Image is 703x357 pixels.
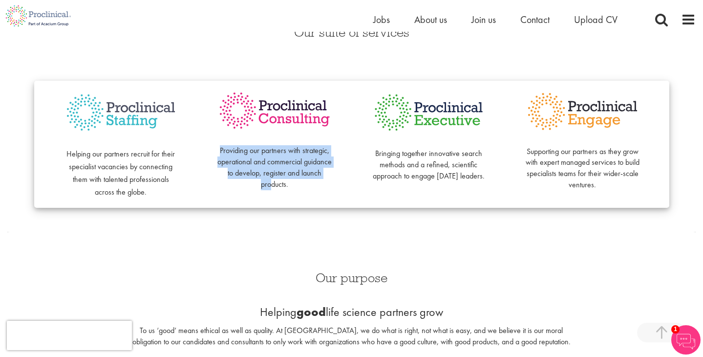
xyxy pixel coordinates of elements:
iframe: reCAPTCHA [7,321,132,350]
a: Join us [471,13,496,26]
p: Supporting our partners as they grow with expert managed services to build specialists teams for ... [525,135,640,191]
p: To us ‘good’ means ethical as well as quality. At [GEOGRAPHIC_DATA], we do what is right, not wha... [125,325,578,348]
img: Proclinical Consulting [217,90,332,131]
img: Proclinical Engage [525,90,640,133]
a: About us [414,13,447,26]
a: Contact [520,13,550,26]
img: Proclinical Executive [371,90,486,134]
span: 1 [671,325,680,334]
p: Helping life science partners grow [125,304,578,320]
a: Upload CV [574,13,618,26]
img: Chatbot [671,325,701,355]
img: Proclinical Staffing [64,90,178,135]
p: Bringing together innovative search methods and a refined, scientific approach to engage [DATE] l... [371,137,486,181]
p: Providing our partners with strategic, operational and commercial guidance to develop, register a... [217,134,332,190]
span: Helping our partners recruit for their specialist vacancies by connecting them with talented prof... [66,149,175,197]
a: Jobs [373,13,390,26]
h3: Our purpose [125,271,578,284]
b: good [297,304,326,319]
h3: Our suite of services [7,26,696,39]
